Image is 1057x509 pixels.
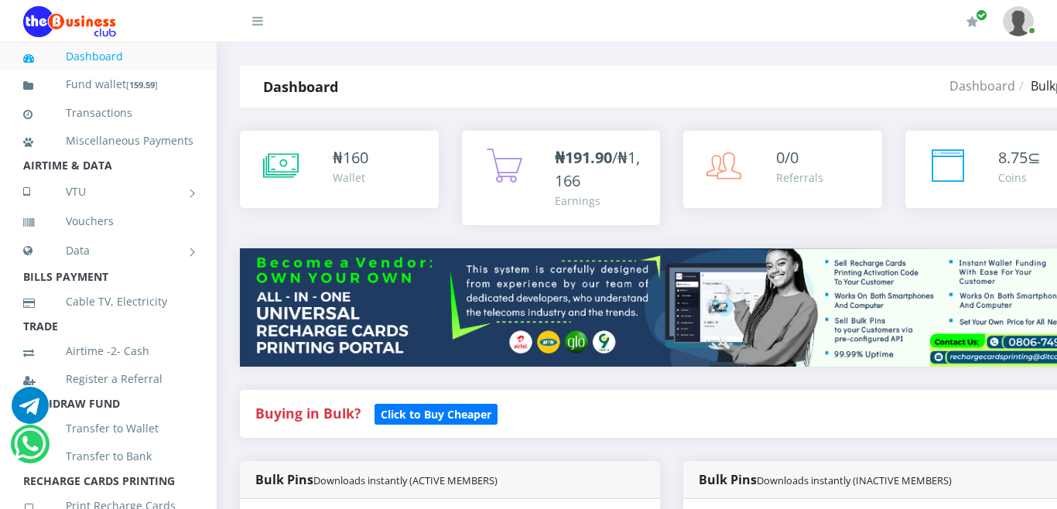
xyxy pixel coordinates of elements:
[462,131,661,225] a: ₦191.90/₦1,166 Earnings
[23,439,193,474] a: Transfer to Bank
[23,333,193,369] a: Airtime -2- Cash
[333,169,368,186] div: Wallet
[23,361,193,397] a: Register a Referral
[12,398,49,424] a: Chat for support
[381,407,491,422] b: Click to Buy Cheaper
[240,131,439,208] a: ₦160 Wallet
[699,471,952,488] strong: Bulk Pins
[949,77,1015,94] a: Dashboard
[776,147,799,168] span: 0/0
[23,284,193,319] a: Cable TV, Electricity
[23,173,193,211] a: VTU
[683,131,882,208] a: 0/0 Referrals
[375,404,498,422] a: Click to Buy Cheaper
[23,95,193,131] a: Transactions
[1003,6,1034,36] img: User
[23,39,193,74] a: Dashboard
[555,147,612,168] b: ₦191.90
[966,15,978,28] i: Renew/Upgrade Subscription
[998,147,1028,168] span: 8.75
[313,473,498,487] small: Downloads instantly (ACTIVE MEMBERS)
[23,203,193,239] a: Vouchers
[976,9,987,21] span: Renew/Upgrade Subscription
[255,471,498,488] strong: Bulk Pins
[255,404,361,422] strong: Buying in Bulk?
[23,123,193,159] a: Miscellaneous Payments
[23,411,193,446] a: Transfer to Wallet
[263,77,338,96] strong: Dashboard
[126,79,158,91] small: [ ]
[998,146,1041,169] div: ⊆
[333,146,368,169] div: ₦
[998,169,1041,186] div: Coins
[555,147,640,191] span: /₦1,166
[129,79,155,91] b: 159.59
[23,231,193,270] a: Data
[776,169,823,186] div: Referrals
[14,437,46,463] a: Chat for support
[23,6,116,37] img: Logo
[343,147,368,168] span: 160
[23,67,193,103] a: Fund wallet[159.59]
[555,193,645,209] div: Earnings
[757,473,952,487] small: Downloads instantly (INACTIVE MEMBERS)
